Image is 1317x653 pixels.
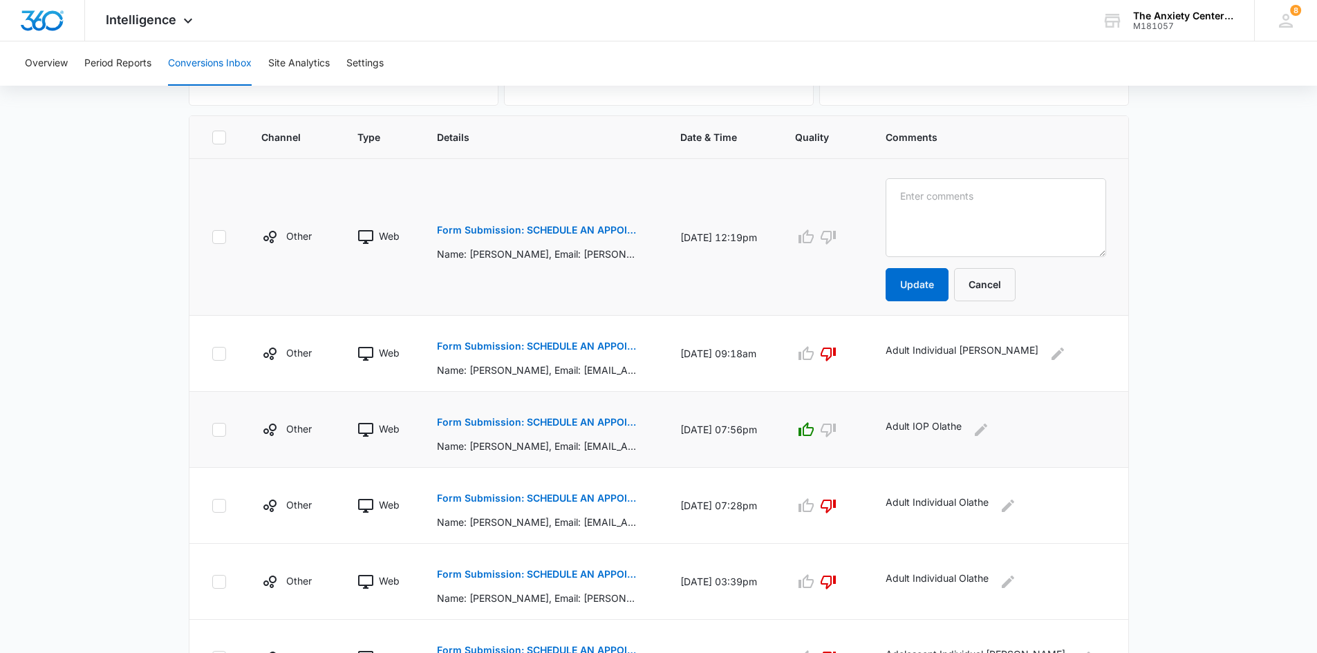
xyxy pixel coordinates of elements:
td: [DATE] 09:18am [664,316,778,392]
span: 8 [1290,5,1301,16]
p: Other [286,498,312,512]
p: Web [379,574,400,588]
button: Form Submission: SCHEDULE AN APPOINTMENT [437,406,638,439]
button: Conversions Inbox [168,41,252,86]
div: notifications count [1290,5,1301,16]
p: Name: [PERSON_NAME], Email: [EMAIL_ADDRESS][DOMAIN_NAME], Phone: [PHONE_NUMBER], Location: [GEOGR... [437,439,638,453]
span: Comments [886,130,1086,144]
button: Site Analytics [268,41,330,86]
p: Adult IOP Olathe [886,419,962,441]
p: Form Submission: SCHEDULE AN APPOINTMENT [437,225,638,235]
p: Web [379,346,400,360]
p: Web [379,229,400,243]
td: [DATE] 07:56pm [664,392,778,468]
div: account id [1133,21,1234,31]
span: Intelligence [106,12,176,27]
button: Form Submission: SCHEDULE AN APPOINTMENT [437,482,638,515]
button: Form Submission: SCHEDULE AN APPOINTMENT [437,214,638,247]
p: Adult Individual Olathe [886,495,989,517]
span: Quality [795,130,832,144]
button: Update [886,268,949,301]
p: Form Submission: SCHEDULE AN APPOINTMENT [437,569,638,579]
button: Overview [25,41,68,86]
div: account name [1133,10,1234,21]
p: Web [379,498,400,512]
span: Date & Time [680,130,741,144]
p: Other [286,346,312,360]
button: Edit Comments [1047,343,1069,365]
p: Web [379,422,400,436]
button: Form Submission: SCHEDULE AN APPOINTMENT [437,330,638,363]
td: [DATE] 12:19pm [664,159,778,316]
p: Other [286,422,312,436]
p: Form Submission: SCHEDULE AN APPOINTMENT [437,417,638,427]
td: [DATE] 03:39pm [664,544,778,620]
button: Period Reports [84,41,151,86]
button: Edit Comments [970,419,992,441]
p: Other [286,574,312,588]
button: Form Submission: SCHEDULE AN APPOINTMENT [437,558,638,591]
span: Type [357,130,383,144]
p: Other [286,229,312,243]
span: Channel [261,130,304,144]
p: Form Submission: SCHEDULE AN APPOINTMENT [437,493,638,503]
p: Name: [PERSON_NAME], Email: [PERSON_NAME][EMAIL_ADDRESS][DOMAIN_NAME], Phone: [PHONE_NUMBER], Loc... [437,591,638,605]
button: Edit Comments [997,495,1019,517]
p: Form Submission: SCHEDULE AN APPOINTMENT [437,341,638,351]
p: Name: [PERSON_NAME], Email: [EMAIL_ADDRESS][DOMAIN_NAME], Phone: [PHONE_NUMBER], Location: [GEOGR... [437,515,638,529]
p: Adult Individual Olathe [886,571,989,593]
button: Edit Comments [997,571,1019,593]
button: Cancel [954,268,1016,301]
td: [DATE] 07:28pm [664,468,778,544]
button: Settings [346,41,384,86]
p: Name: [PERSON_NAME], Email: [PERSON_NAME][EMAIL_ADDRESS][DOMAIN_NAME], Phone: [PHONE_NUMBER], Loc... [437,247,638,261]
p: Name: [PERSON_NAME], Email: [EMAIL_ADDRESS][DOMAIN_NAME], Phone: [PHONE_NUMBER], Location: [PERSO... [437,363,638,377]
p: Adult Individual [PERSON_NAME] [886,343,1038,365]
span: Details [437,130,628,144]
